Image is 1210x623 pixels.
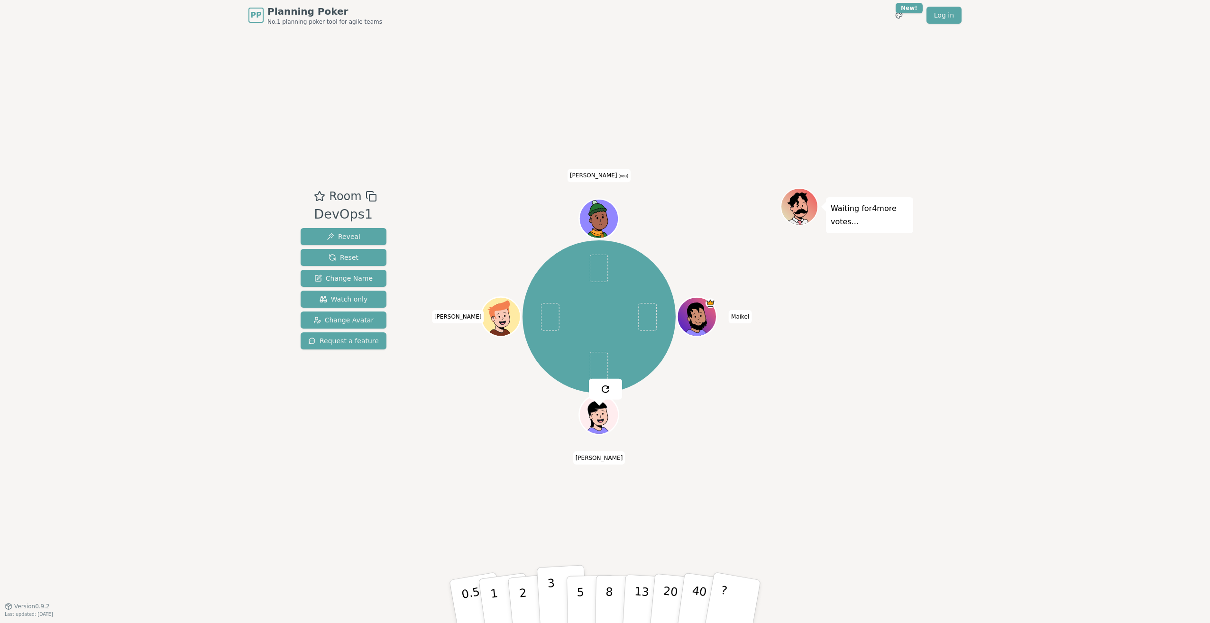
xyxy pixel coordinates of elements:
[314,274,373,283] span: Change Name
[248,5,382,26] a: PPPlanning PokerNo.1 planning poker tool for agile teams
[926,7,962,24] a: Log in
[301,270,386,287] button: Change Name
[327,232,360,241] span: Reveal
[314,205,376,224] div: DevOps1
[301,311,386,329] button: Change Avatar
[267,18,382,26] span: No.1 planning poker tool for agile teams
[301,228,386,245] button: Reveal
[5,612,53,617] span: Last updated: [DATE]
[301,332,386,349] button: Request a feature
[5,603,50,610] button: Version0.9.2
[890,7,907,24] button: New!
[568,169,631,182] span: Click to change your name
[314,188,325,205] button: Add as favourite
[580,200,617,237] button: Click to change your avatar
[329,188,361,205] span: Room
[320,294,368,304] span: Watch only
[329,253,358,262] span: Reset
[706,298,715,308] span: Maikel is the host
[313,315,374,325] span: Change Avatar
[250,9,261,21] span: PP
[301,249,386,266] button: Reset
[308,336,379,346] span: Request a feature
[432,310,484,323] span: Click to change your name
[896,3,923,13] div: New!
[600,384,611,395] img: reset
[573,451,625,465] span: Click to change your name
[14,603,50,610] span: Version 0.9.2
[729,310,752,323] span: Click to change your name
[301,291,386,308] button: Watch only
[831,202,908,229] p: Waiting for 4 more votes...
[267,5,382,18] span: Planning Poker
[617,174,629,178] span: (you)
